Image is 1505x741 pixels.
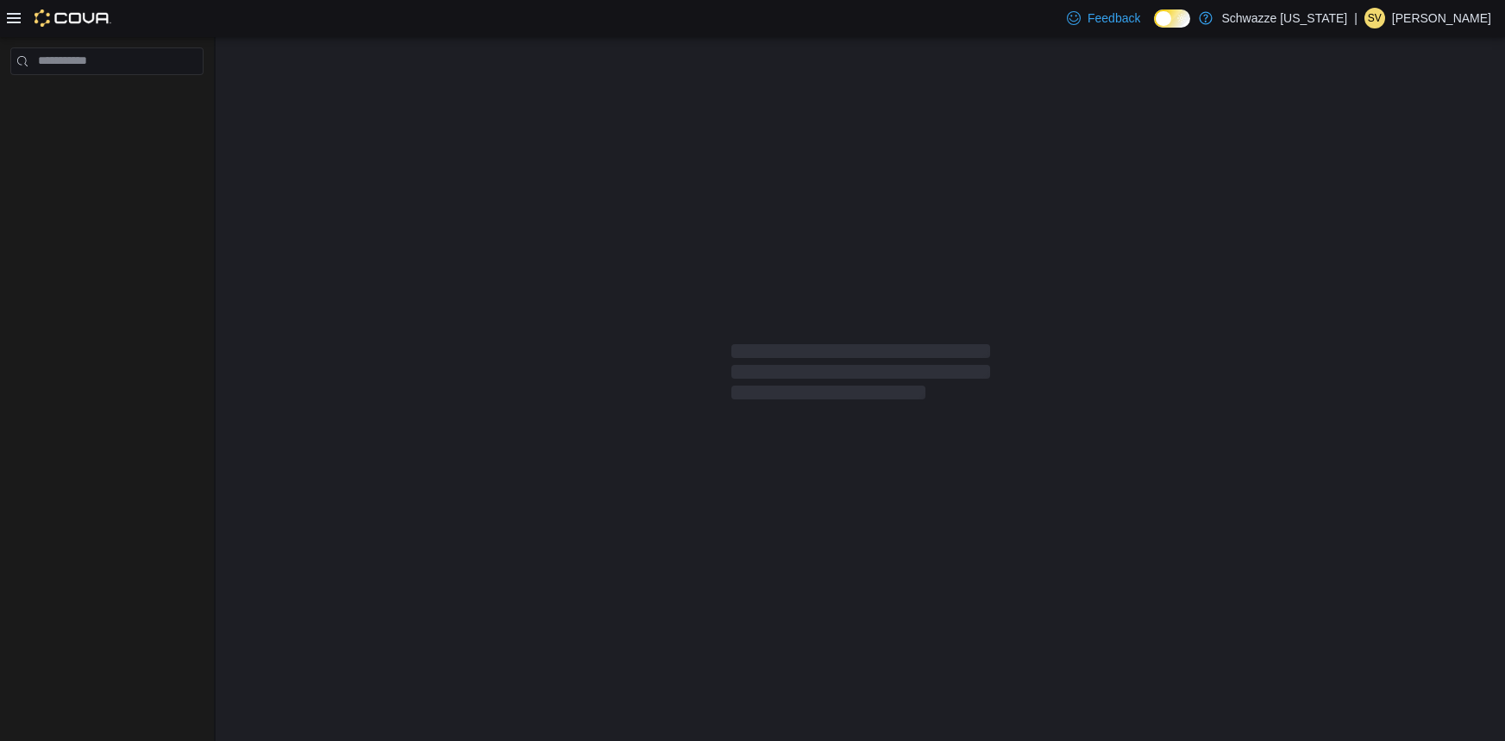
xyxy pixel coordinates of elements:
[10,78,204,120] nav: Complex example
[1392,8,1491,28] p: [PERSON_NAME]
[731,348,990,403] span: Loading
[34,9,111,27] img: Cova
[1088,9,1140,27] span: Feedback
[1221,8,1347,28] p: Schwazze [US_STATE]
[1060,1,1147,35] a: Feedback
[1368,8,1382,28] span: SV
[1354,8,1358,28] p: |
[1154,9,1190,28] input: Dark Mode
[1364,8,1385,28] div: Simonita Valdez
